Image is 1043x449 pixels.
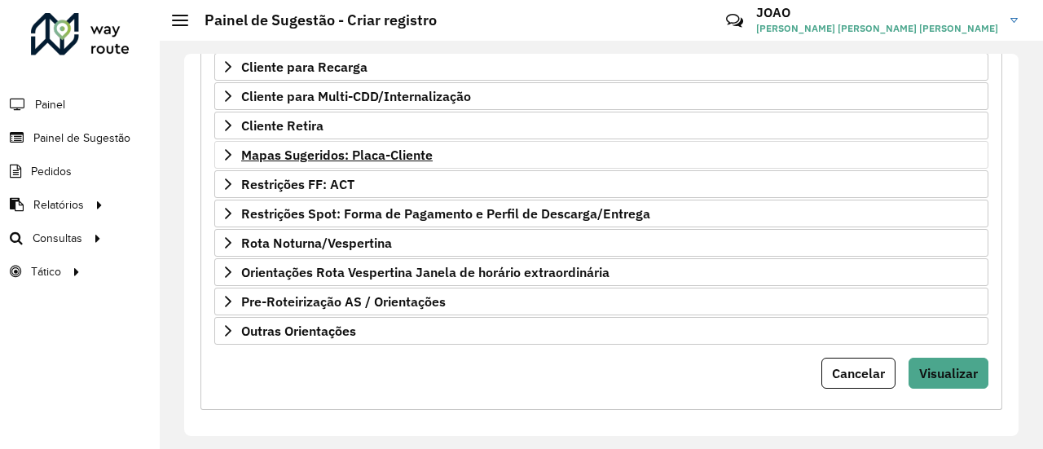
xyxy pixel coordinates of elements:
[909,358,988,389] button: Visualizar
[33,230,82,247] span: Consultas
[33,196,84,213] span: Relatórios
[241,90,471,103] span: Cliente para Multi-CDD/Internalização
[35,96,65,113] span: Painel
[214,258,988,286] a: Orientações Rota Vespertina Janela de horário extraordinária
[756,5,998,20] h3: JOAO
[214,170,988,198] a: Restrições FF: ACT
[821,358,896,389] button: Cancelar
[241,295,446,308] span: Pre-Roteirização AS / Orientações
[214,288,988,315] a: Pre-Roteirização AS / Orientações
[241,207,650,220] span: Restrições Spot: Forma de Pagamento e Perfil de Descarga/Entrega
[31,163,72,180] span: Pedidos
[241,60,367,73] span: Cliente para Recarga
[31,263,61,280] span: Tático
[241,148,433,161] span: Mapas Sugeridos: Placa-Cliente
[241,178,354,191] span: Restrições FF: ACT
[214,200,988,227] a: Restrições Spot: Forma de Pagamento e Perfil de Descarga/Entrega
[33,130,130,147] span: Painel de Sugestão
[214,112,988,139] a: Cliente Retira
[241,119,323,132] span: Cliente Retira
[919,365,978,381] span: Visualizar
[241,236,392,249] span: Rota Noturna/Vespertina
[756,21,998,36] span: [PERSON_NAME] [PERSON_NAME] [PERSON_NAME]
[214,229,988,257] a: Rota Noturna/Vespertina
[214,317,988,345] a: Outras Orientações
[241,324,356,337] span: Outras Orientações
[214,82,988,110] a: Cliente para Multi-CDD/Internalização
[832,365,885,381] span: Cancelar
[214,53,988,81] a: Cliente para Recarga
[717,3,752,38] a: Contato Rápido
[214,141,988,169] a: Mapas Sugeridos: Placa-Cliente
[241,266,610,279] span: Orientações Rota Vespertina Janela de horário extraordinária
[188,11,437,29] h2: Painel de Sugestão - Criar registro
